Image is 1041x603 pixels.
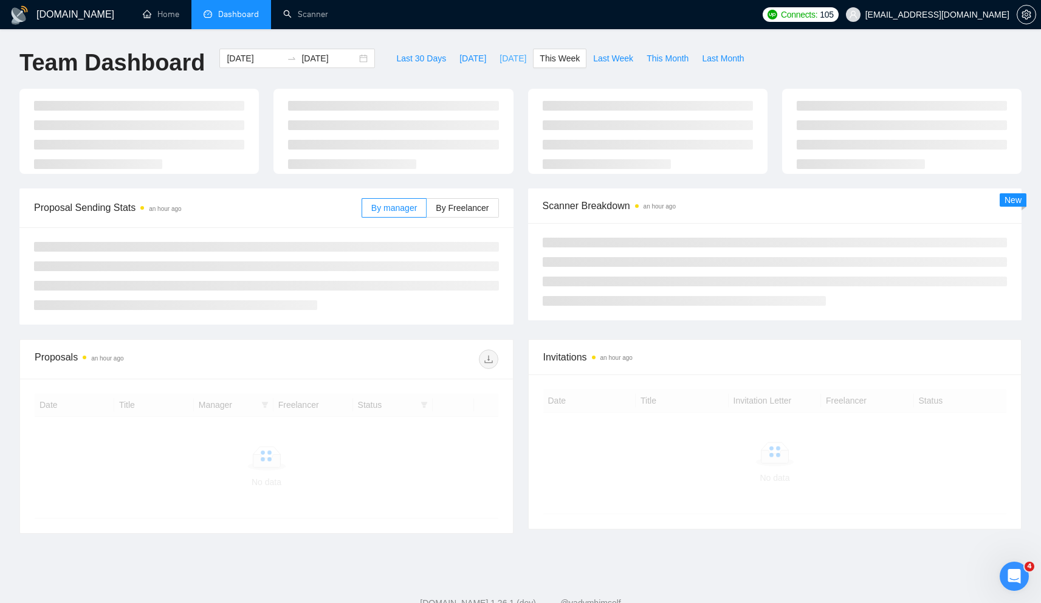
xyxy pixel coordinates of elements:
[34,200,362,215] span: Proposal Sending Stats
[283,9,328,19] a: searchScanner
[227,52,282,65] input: Start date
[19,49,205,77] h1: Team Dashboard
[149,205,181,212] time: an hour ago
[10,5,29,25] img: logo
[500,52,526,65] span: [DATE]
[1017,10,1036,19] span: setting
[91,355,123,362] time: an hour ago
[436,203,489,213] span: By Freelancer
[35,350,266,369] div: Proposals
[543,350,1007,365] span: Invitations
[781,8,817,21] span: Connects:
[1000,562,1029,591] iframe: Intercom live chat
[849,10,857,19] span: user
[533,49,586,68] button: This Week
[371,203,417,213] span: By manager
[644,203,676,210] time: an hour ago
[702,52,744,65] span: Last Month
[593,52,633,65] span: Last Week
[600,354,633,361] time: an hour ago
[640,49,695,68] button: This Month
[768,10,777,19] img: upwork-logo.png
[218,9,259,19] span: Dashboard
[820,8,833,21] span: 105
[459,52,486,65] span: [DATE]
[493,49,533,68] button: [DATE]
[204,10,212,18] span: dashboard
[540,52,580,65] span: This Week
[1017,5,1036,24] button: setting
[1005,195,1022,205] span: New
[1017,10,1036,19] a: setting
[695,49,751,68] button: Last Month
[396,52,446,65] span: Last 30 Days
[287,53,297,63] span: to
[1025,562,1034,571] span: 4
[301,52,357,65] input: End date
[453,49,493,68] button: [DATE]
[390,49,453,68] button: Last 30 Days
[143,9,179,19] a: homeHome
[647,52,689,65] span: This Month
[287,53,297,63] span: swap-right
[586,49,640,68] button: Last Week
[543,198,1008,213] span: Scanner Breakdown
